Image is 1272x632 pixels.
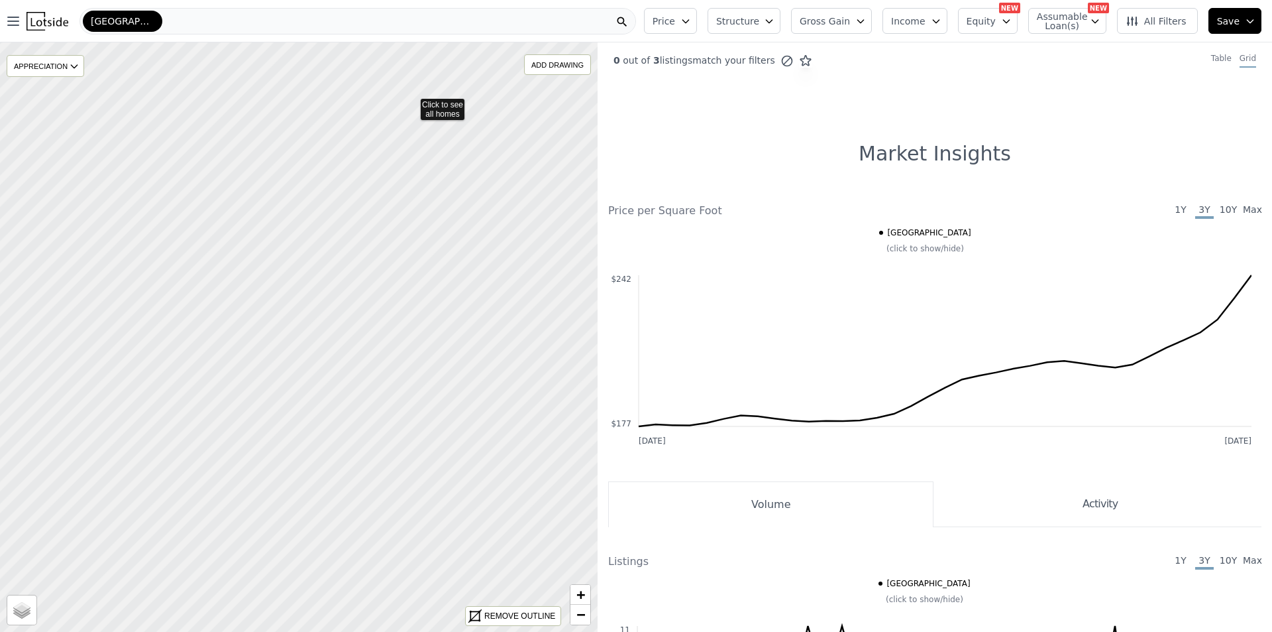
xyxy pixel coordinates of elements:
span: Save [1217,15,1240,28]
div: APPRECIATION [7,55,84,77]
div: REMOVE OUTLINE [484,610,555,622]
span: 3Y [1195,554,1214,570]
a: Zoom in [570,585,590,605]
button: Gross Gain [791,8,872,34]
button: Structure [708,8,780,34]
span: − [576,606,585,623]
span: match your filters [692,54,775,67]
button: Price [644,8,697,34]
span: All Filters [1126,15,1187,28]
button: Activity [933,481,1261,527]
div: NEW [999,3,1020,13]
text: $177 [611,419,631,428]
button: Assumable Loan(s) [1028,8,1106,34]
div: ADD DRAWING [525,55,590,74]
button: Save [1208,8,1261,34]
button: Volume [608,481,933,527]
span: [GEOGRAPHIC_DATA] [886,578,970,589]
span: 1Y [1171,554,1190,570]
span: Price [653,15,675,28]
span: Gross Gain [800,15,850,28]
span: Assumable Loan(s) [1037,12,1079,31]
div: Table [1211,53,1232,68]
text: [DATE] [639,436,666,446]
button: Equity [958,8,1018,34]
span: Max [1243,203,1261,219]
span: 0 [613,55,620,66]
div: Grid [1240,53,1256,68]
span: Income [891,15,926,28]
span: Max [1243,554,1261,570]
text: [DATE] [1224,436,1251,446]
h1: Market Insights [859,142,1011,166]
span: + [576,586,585,603]
span: 3Y [1195,203,1214,219]
span: Structure [716,15,759,28]
div: Listings [608,554,935,570]
div: (click to show/hide) [598,594,1251,605]
span: Equity [967,15,996,28]
div: out of listings [598,54,812,68]
span: 10Y [1219,554,1238,570]
div: (click to show/hide) [599,243,1251,254]
div: Price per Square Foot [608,203,935,219]
text: $242 [611,275,631,284]
span: 3 [650,55,660,66]
span: [GEOGRAPHIC_DATA] [887,227,971,238]
a: Layers [7,596,36,625]
img: Lotside [26,12,68,31]
span: [GEOGRAPHIC_DATA] [91,15,154,28]
button: Income [882,8,947,34]
div: NEW [1088,3,1109,13]
button: All Filters [1117,8,1198,34]
span: 10Y [1219,203,1238,219]
span: 1Y [1171,203,1190,219]
a: Zoom out [570,605,590,625]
